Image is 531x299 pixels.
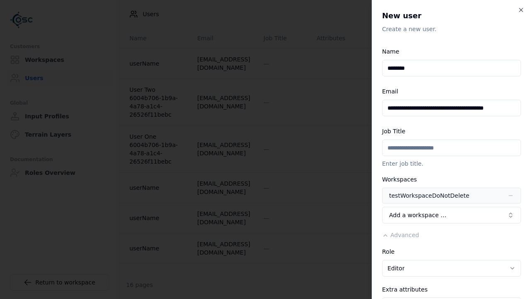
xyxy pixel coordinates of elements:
[389,191,469,200] div: testWorkspaceDoNotDelete
[382,248,395,255] label: Role
[382,159,521,168] p: Enter job title.
[390,232,419,238] span: Advanced
[382,128,405,135] label: Job Title
[382,176,417,183] label: Workspaces
[389,211,446,219] span: Add a workspace …
[382,287,521,292] div: Extra attributes
[382,10,521,22] h2: New user
[382,231,419,239] button: Advanced
[382,25,521,33] p: Create a new user.
[382,88,398,95] label: Email
[382,48,399,55] label: Name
